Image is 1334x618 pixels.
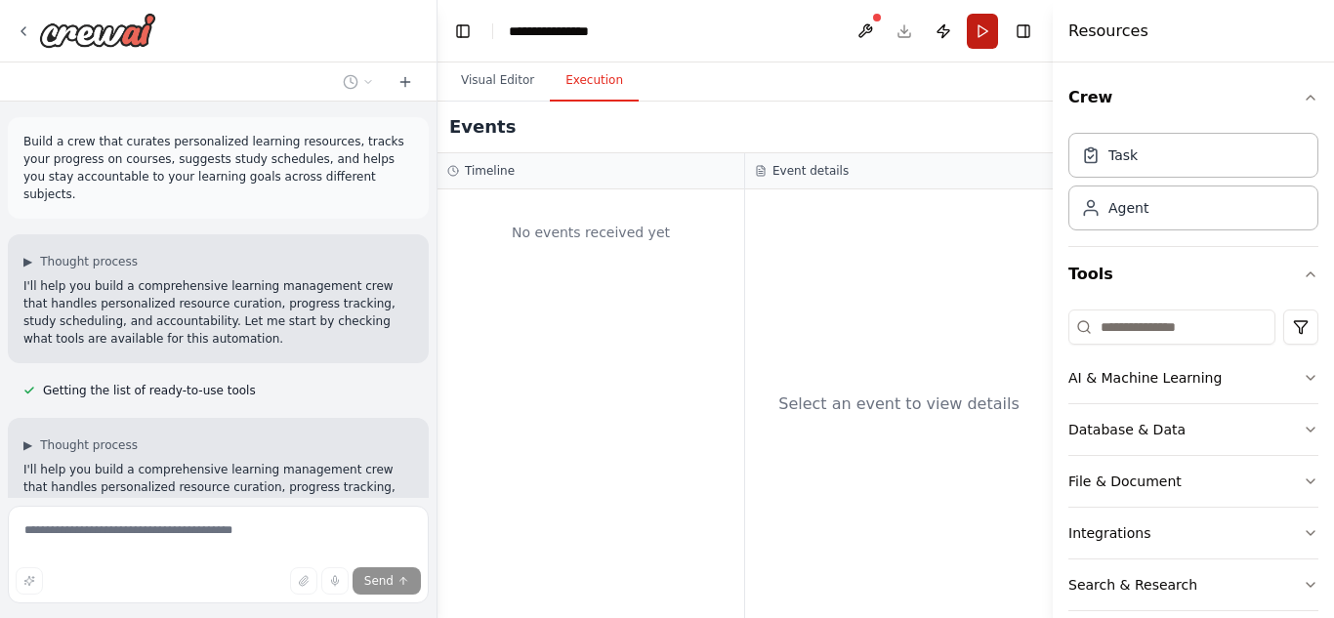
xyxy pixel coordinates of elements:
[1068,125,1318,246] div: Crew
[1068,508,1318,558] button: Integrations
[1068,70,1318,125] button: Crew
[23,277,413,348] p: I'll help you build a comprehensive learning management crew that handles personalized resource c...
[23,461,413,531] p: I'll help you build a comprehensive learning management crew that handles personalized resource c...
[1010,18,1037,45] button: Hide right sidebar
[445,61,550,102] button: Visual Editor
[1068,352,1318,403] button: AI & Machine Learning
[1108,145,1138,165] div: Task
[23,254,138,269] button: ▶Thought process
[23,437,138,453] button: ▶Thought process
[1068,575,1197,595] div: Search & Research
[449,18,477,45] button: Hide left sidebar
[772,163,849,179] h3: Event details
[1068,20,1148,43] h4: Resources
[353,567,421,595] button: Send
[449,113,516,141] h2: Events
[23,254,32,269] span: ▶
[509,21,606,41] nav: breadcrumb
[335,70,382,94] button: Switch to previous chat
[290,567,317,595] button: Upload files
[1068,559,1318,610] button: Search & Research
[23,437,32,453] span: ▶
[1068,420,1186,439] div: Database & Data
[321,567,349,595] button: Click to speak your automation idea
[39,13,156,48] img: Logo
[1068,247,1318,302] button: Tools
[550,61,639,102] button: Execution
[1068,404,1318,455] button: Database & Data
[23,133,413,203] p: Build a crew that curates personalized learning resources, tracks your progress on courses, sugge...
[364,573,394,589] span: Send
[43,383,256,398] span: Getting the list of ready-to-use tools
[1108,198,1148,218] div: Agent
[447,199,734,266] div: No events received yet
[1068,456,1318,507] button: File & Document
[1068,523,1150,543] div: Integrations
[1068,368,1222,388] div: AI & Machine Learning
[16,567,43,595] button: Improve this prompt
[390,70,421,94] button: Start a new chat
[1068,472,1182,491] div: File & Document
[465,163,515,179] h3: Timeline
[40,254,138,269] span: Thought process
[40,437,138,453] span: Thought process
[778,392,1020,416] div: Select an event to view details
